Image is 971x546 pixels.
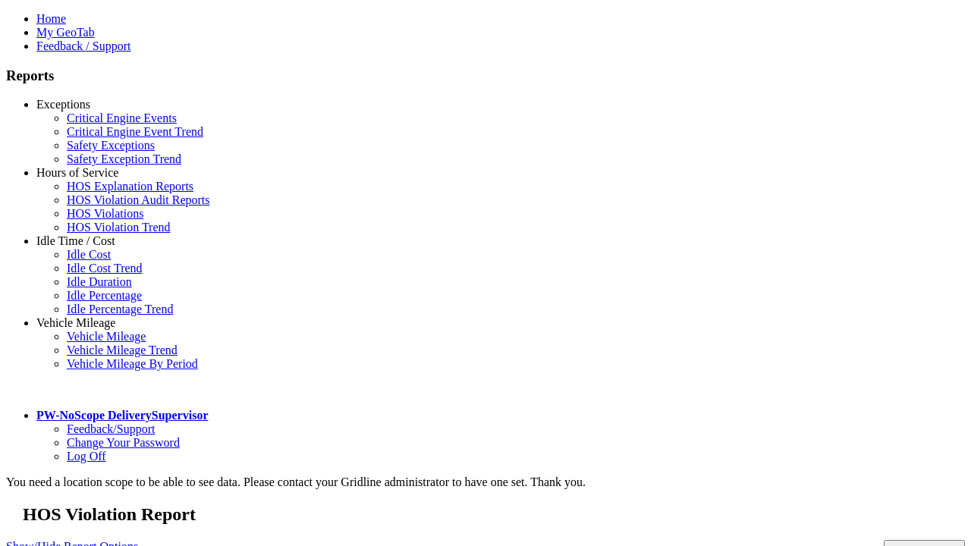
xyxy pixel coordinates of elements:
[67,180,193,193] a: HOS Explanation Reports
[36,26,95,39] a: My GeoTab
[67,289,142,302] a: Idle Percentage
[67,450,106,463] a: Log Off
[67,330,146,343] a: Vehicle Mileage
[67,422,155,435] a: Feedback/Support
[36,98,90,111] a: Exceptions
[67,436,180,449] a: Change Your Password
[67,248,111,261] a: Idle Cost
[67,152,181,165] a: Safety Exception Trend
[67,303,173,315] a: Idle Percentage Trend
[67,207,143,220] a: HOS Violations
[36,166,118,179] a: Hours of Service
[67,125,203,138] a: Critical Engine Event Trend
[67,344,178,356] a: Vehicle Mileage Trend
[36,12,66,25] a: Home
[36,409,208,422] a: PW-NoScope DeliverySupervisor
[36,234,115,247] a: Idle Time / Cost
[36,39,130,52] a: Feedback / Support
[6,67,965,84] h3: Reports
[67,275,132,288] a: Idle Duration
[67,139,155,152] a: Safety Exceptions
[23,504,965,525] h2: HOS Violation Report
[67,262,143,275] a: Idle Cost Trend
[67,111,177,124] a: Critical Engine Events
[6,475,965,489] div: You need a location scope to be able to see data. Please contact your Gridline administrator to h...
[36,316,115,329] a: Vehicle Mileage
[67,221,171,234] a: HOS Violation Trend
[67,357,198,370] a: Vehicle Mileage By Period
[67,193,210,206] a: HOS Violation Audit Reports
